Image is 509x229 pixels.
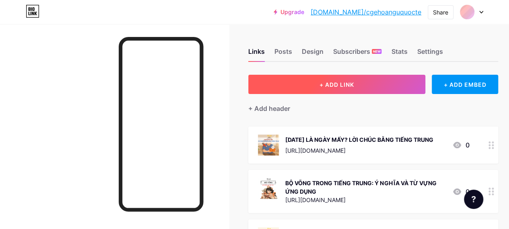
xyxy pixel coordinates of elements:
div: [URL][DOMAIN_NAME] [285,196,446,204]
span: + ADD LINK [319,81,354,88]
img: NGÀY CỦA CHA LÀ NGÀY MẤY? LỜI CHÚC BẰNG TIẾNG TRUNG [258,135,279,155]
div: Posts [274,47,292,61]
img: BỘ VÕNG TRONG TIẾNG TRUNG: Ý NGHĨA VÀ TỪ VỰNG ỨNG DỤNG [258,178,279,199]
div: + ADD EMBED [432,75,498,94]
div: Links [248,47,265,61]
div: Stats [391,47,407,61]
div: 0 [452,140,469,150]
div: Subscribers [333,47,381,61]
div: [DATE] LÀ NGÀY MẤY? LỜI CHÚC BẰNG TIẾNG TRUNG [285,135,433,144]
div: Design [302,47,324,61]
div: [URL][DOMAIN_NAME] [285,146,433,155]
a: Upgrade [274,9,304,15]
div: Settings [417,47,443,61]
div: Share [433,8,448,16]
a: [DOMAIN_NAME]/cgehoanguquocte [311,7,421,17]
span: NEW [373,49,381,54]
button: + ADD LINK [248,75,425,94]
div: 0 [452,187,469,196]
div: BỘ VÕNG TRONG TIẾNG TRUNG: Ý NGHĨA VÀ TỪ VỰNG ỨNG DỤNG [285,179,446,196]
div: + Add header [248,104,290,113]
